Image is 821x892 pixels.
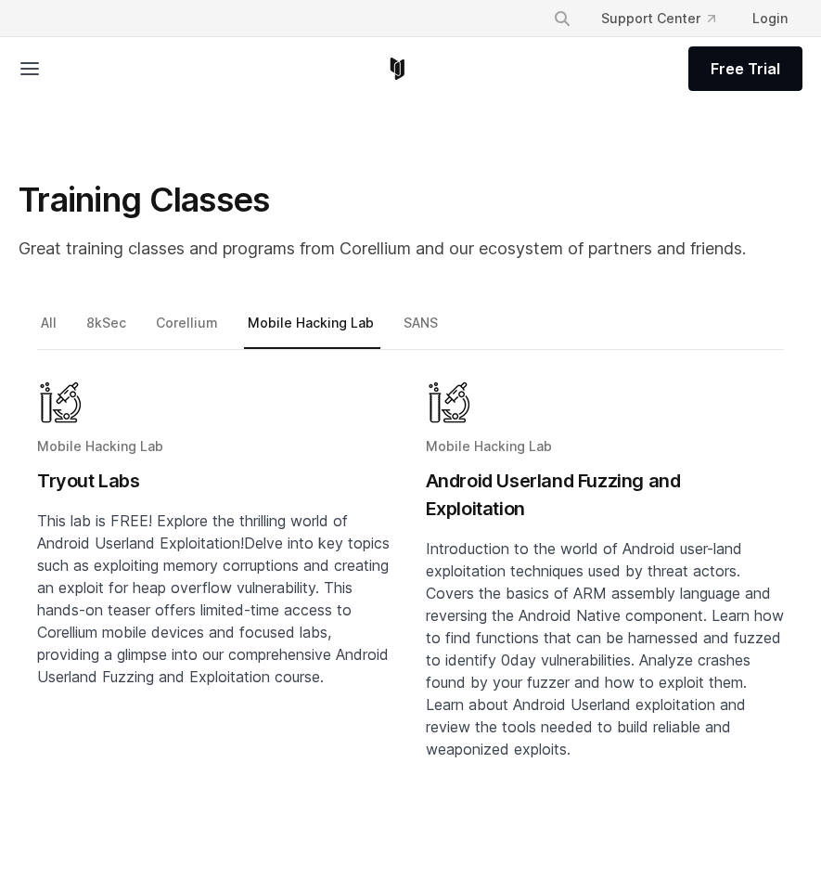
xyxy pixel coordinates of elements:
a: SANS [400,311,444,350]
img: Mobile Hacking Lab - Graphic Only [37,380,83,426]
p: Great training classes and programs from Corellium and our ecosystem of partners and friends. [19,236,802,261]
button: Search [545,2,579,35]
img: Mobile Hacking Lab - Graphic Only [426,380,472,426]
a: Login [738,2,802,35]
a: Blog post summary: Android Userland Fuzzing and Exploitation [426,380,785,842]
span: Introduction to the world of Android user-land exploitation techniques used by threat actors. Cov... [426,539,784,758]
div: Navigation Menu [538,2,802,35]
span: This lab is FREE! Explore the thrilling world of Android Userland Exploitation! [37,511,348,552]
span: Delve into key topics such as exploiting memory corruptions and creating an exploit for heap over... [37,534,390,686]
a: Support Center [586,2,730,35]
a: Blog post summary: Tryout Labs [37,380,396,842]
a: Mobile Hacking Lab [244,311,380,350]
a: 8kSec [83,311,133,350]
h2: Tryout Labs [37,467,396,495]
span: Free Trial [711,58,780,80]
a: All [37,311,63,350]
a: Corellium Home [386,58,409,80]
h1: Training Classes [19,179,802,221]
span: Mobile Hacking Lab [426,438,552,454]
a: Free Trial [688,46,802,91]
h2: Android Userland Fuzzing and Exploitation [426,467,785,523]
span: Mobile Hacking Lab [37,438,163,454]
a: Corellium [152,311,224,350]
